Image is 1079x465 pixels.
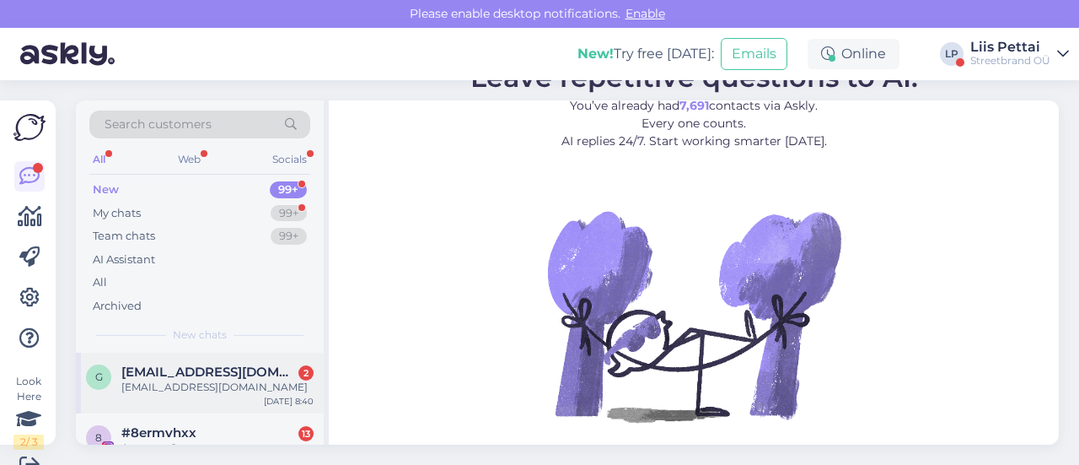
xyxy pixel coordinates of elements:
div: Socials [269,149,310,170]
div: Web [174,149,204,170]
div: LP [940,42,964,66]
div: Team chats [93,228,155,245]
span: g [95,370,103,383]
div: All [93,274,107,291]
div: Liis Pettai [970,41,1050,54]
b: New! [577,46,614,62]
p: You’ve already had contacts via Askly. Every one counts. AI replies 24/7. Start working smarter [... [470,97,918,150]
div: [DATE] 8:40 [264,395,314,408]
div: 99+ [271,228,307,245]
div: All [89,149,109,170]
div: Archived [93,298,142,315]
span: #8ermvhxx [121,425,196,441]
div: 2 / 3 [13,435,44,450]
div: AI Assistant [93,251,155,268]
div: My chats [93,205,141,222]
b: 7,691 [679,98,709,113]
div: 2 [298,365,314,381]
div: Try free [DATE]: [577,44,714,64]
span: Search customers [105,116,212,133]
div: 99+ [271,205,307,222]
img: Askly Logo [13,114,46,141]
span: 8 [95,431,102,444]
div: 99+ [270,181,307,198]
div: Online [808,39,899,69]
span: Enable [620,6,670,21]
div: 13 [298,426,314,441]
div: [EMAIL_ADDRESS][DOMAIN_NAME] [121,380,314,395]
span: gretskii92@gmail.com [121,365,297,380]
span: New chats [173,327,227,343]
div: Any news? [121,441,314,456]
div: Streetbrand OÜ [970,54,1050,68]
button: Emails [721,38,787,70]
a: Liis PettaiStreetbrand OÜ [970,41,1069,68]
div: Look Here [13,374,44,450]
div: New [93,181,119,198]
